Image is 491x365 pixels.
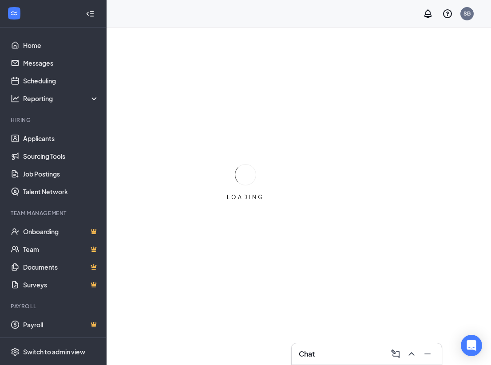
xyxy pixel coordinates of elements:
[23,240,99,258] a: TeamCrown
[11,116,97,124] div: Hiring
[23,54,99,72] a: Messages
[442,8,453,19] svg: QuestionInfo
[23,223,99,240] a: OnboardingCrown
[461,335,482,356] div: Open Intercom Messenger
[406,349,417,359] svg: ChevronUp
[299,349,315,359] h3: Chat
[423,8,433,19] svg: Notifications
[23,72,99,90] a: Scheduling
[11,302,97,310] div: Payroll
[23,316,99,334] a: PayrollCrown
[420,347,435,361] button: Minimize
[404,347,419,361] button: ChevronUp
[23,258,99,276] a: DocumentsCrown
[23,94,99,103] div: Reporting
[11,94,20,103] svg: Analysis
[11,347,20,356] svg: Settings
[23,276,99,294] a: SurveysCrown
[23,147,99,165] a: Sourcing Tools
[23,165,99,183] a: Job Postings
[223,193,268,201] div: LOADING
[390,349,401,359] svg: ComposeMessage
[23,36,99,54] a: Home
[463,10,471,17] div: SB
[23,130,99,147] a: Applicants
[388,347,403,361] button: ComposeMessage
[23,347,85,356] div: Switch to admin view
[11,209,97,217] div: Team Management
[86,9,95,18] svg: Collapse
[10,9,19,18] svg: WorkstreamLogo
[23,183,99,200] a: Talent Network
[422,349,433,359] svg: Minimize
